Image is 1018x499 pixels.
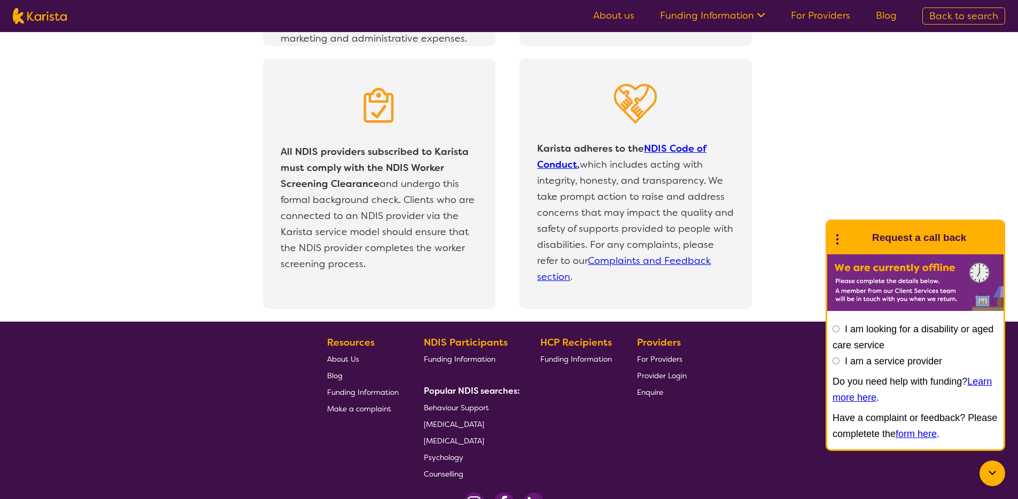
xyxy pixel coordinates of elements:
a: Complaints and Feedback section [537,254,711,283]
span: Provider Login [637,371,687,380]
span: [MEDICAL_DATA] [424,436,484,446]
span: For Providers [637,354,682,364]
b: Popular NDIS searches: [424,385,520,396]
span: Back to search [929,10,998,22]
b: Resources [327,336,375,349]
p: and undergo this formal background check. Clients who are connected to an NDIS provider via the K... [278,141,480,275]
b: NDIS Participants [424,336,508,349]
span: Counselling [424,469,463,479]
a: Behaviour Support [424,399,516,416]
a: For Providers [791,9,850,22]
a: Provider Login [637,367,687,384]
a: form here [896,428,937,439]
img: Heart in Hand icon [614,84,657,123]
span: [MEDICAL_DATA] [424,419,484,429]
a: Funding Information [540,350,612,367]
b: Karista adheres to the , [537,142,706,171]
h1: Request a call back [872,230,966,246]
label: I am a service provider [845,356,942,367]
a: About Us [327,350,399,367]
p: Have a complaint or feedback? Please completete the . [833,410,998,442]
span: Behaviour Support [424,403,489,412]
span: Blog [327,371,343,380]
a: Back to search [922,7,1005,25]
span: Psychology [424,453,463,462]
p: Do you need help with funding? . [833,373,998,406]
b: Providers [637,336,681,349]
label: I am looking for a disability or aged care service [833,324,993,350]
a: [MEDICAL_DATA] [424,432,516,449]
a: Funding Information [327,384,399,400]
span: Funding Information [424,354,495,364]
span: About Us [327,354,359,364]
span: Enquire [637,387,663,397]
p: which includes acting with integrity, honesty, and transparency. We take prompt action to raise a... [534,138,736,287]
a: Funding Information [424,350,516,367]
a: Psychology [424,449,516,465]
span: Funding Information [540,354,612,364]
img: Karista offline chat form to request call back [827,254,1004,311]
span: Make a complaint [327,404,391,414]
a: Make a complaint [327,400,399,417]
a: Blog [876,9,897,22]
a: About us [593,9,634,22]
a: Funding Information [660,9,765,22]
span: Funding Information [327,387,399,397]
a: For Providers [637,350,687,367]
b: HCP Recipients [540,336,612,349]
img: Clipboard icon [358,84,400,127]
img: Karista logo [13,8,67,24]
a: Counselling [424,465,516,482]
a: Enquire [637,384,687,400]
a: [MEDICAL_DATA] [424,416,516,432]
b: All NDIS providers subscribed to Karista must comply with the NDIS Worker Screening Clearance [281,145,469,190]
a: Blog [327,367,399,384]
img: Karista [844,227,866,248]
